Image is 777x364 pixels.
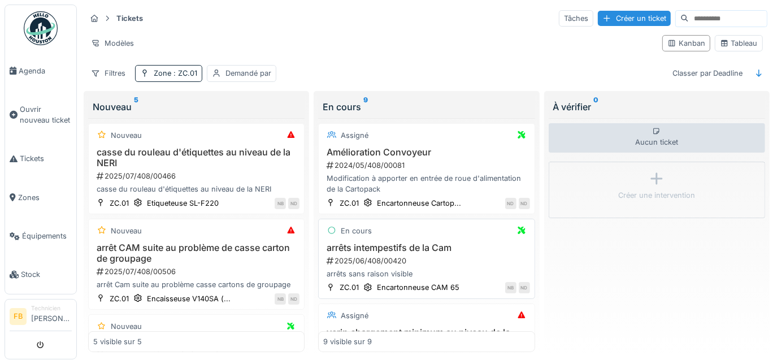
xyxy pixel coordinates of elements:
div: ND [505,198,516,209]
span: Tickets [20,153,72,164]
div: arrêts sans raison visible [323,268,529,279]
div: Tableau [720,38,758,49]
a: Stock [5,255,76,294]
div: 2025/07/408/00506 [96,266,299,277]
a: Équipements [5,217,76,255]
span: Stock [21,269,72,280]
a: FB Technicien[PERSON_NAME] [10,304,72,331]
div: 5 visible sur 5 [93,336,142,347]
strong: Tickets [112,13,147,24]
div: ZC.01 [110,293,129,304]
div: Créer un ticket [598,11,671,26]
div: NB [275,293,286,305]
div: Zone [154,68,197,79]
div: Kanban [667,38,705,49]
div: ND [519,282,530,293]
div: Encartonneuse Cartop... [377,198,461,209]
div: 2025/06/408/00420 [325,255,529,266]
div: ND [288,198,299,209]
span: : ZC.01 [171,69,197,77]
div: Modification à apporter en entrée de roue d'alimentation de la Cartopack [323,173,529,194]
a: Tickets [5,140,76,178]
div: En cours [323,100,530,114]
div: Tâches [559,10,593,27]
div: En cours [341,226,372,236]
div: ZC.01 [340,282,359,293]
a: Agenda [5,51,76,90]
span: Zones [18,192,72,203]
div: casse du rouleau d'étiquettes au niveau de la NERI [93,184,299,194]
div: Encartonneuse CAM 65 [377,282,459,293]
div: Nouveau [111,321,142,332]
h3: verin chargement minimum au niveau de la [PERSON_NAME] ne fonctionne plus [323,327,529,349]
div: 9 visible sur 9 [323,336,372,347]
h3: Amélioration Convoyeur [323,147,529,158]
div: Aucun ticket [549,123,765,153]
h3: arrêts intempestifs de la Cam [323,242,529,253]
div: 2025/07/408/00466 [96,171,299,181]
li: FB [10,308,27,325]
div: ND [519,198,530,209]
sup: 0 [594,100,599,114]
div: Créer une intervention [618,190,695,201]
div: Demandé par [225,68,271,79]
h3: casse du rouleau d'étiquettes au niveau de la NERI [93,147,299,168]
div: 2024/05/408/00081 [325,160,529,171]
span: Ouvrir nouveau ticket [20,104,72,125]
div: Nouveau [111,130,142,141]
div: Etiqueteuse SL-F220 [147,198,219,209]
sup: 5 [134,100,138,114]
div: ZC.01 [340,198,359,209]
img: Badge_color-CXgf-gQk.svg [24,11,58,45]
li: [PERSON_NAME] [31,304,72,328]
div: Assigné [341,130,368,141]
div: NB [275,198,286,209]
span: Équipements [22,231,72,241]
div: Technicien [31,304,72,313]
a: Zones [5,178,76,216]
div: À vérifier [553,100,761,114]
div: ZC.01 [110,198,129,209]
div: ND [288,293,299,305]
div: Encaisseuse V140SA (... [147,293,231,304]
div: Filtres [86,65,131,81]
div: Nouveau [111,226,142,236]
sup: 9 [363,100,368,114]
span: Agenda [19,66,72,76]
h3: arrêt CAM suite au problème de casse carton de groupage [93,242,299,264]
div: Modèles [86,35,139,51]
div: Assigné [341,310,368,321]
div: Nouveau [93,100,300,114]
div: Classer par Deadline [667,65,748,81]
div: arrêt Cam suite au problème casse cartons de groupage [93,279,299,290]
a: Ouvrir nouveau ticket [5,90,76,140]
div: NB [505,282,516,293]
